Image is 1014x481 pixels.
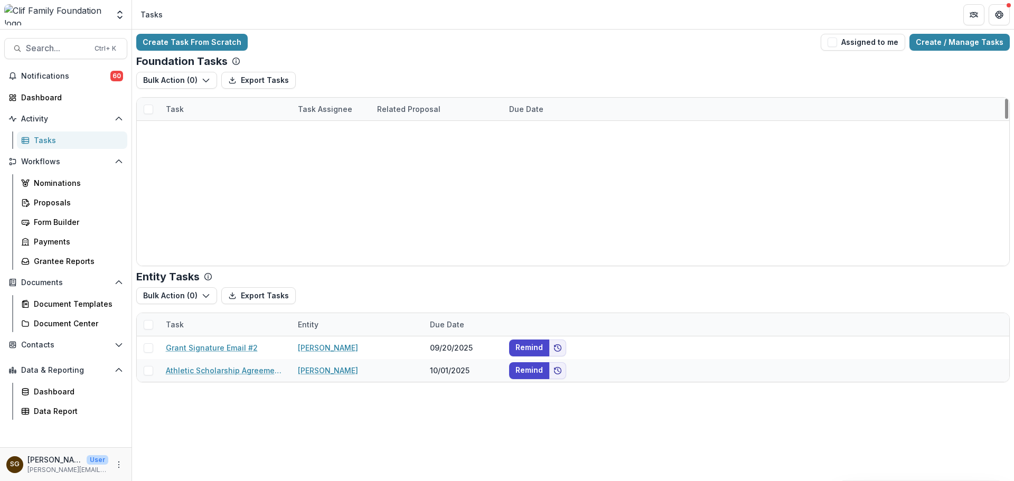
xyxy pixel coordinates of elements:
[159,319,190,330] div: Task
[21,92,119,103] div: Dashboard
[424,313,503,336] div: Due Date
[21,72,110,81] span: Notifications
[166,365,285,376] a: Athletic Scholarship Agreement and Waiver #2
[27,465,108,475] p: [PERSON_NAME][EMAIL_ADDRESS][DOMAIN_NAME]
[509,339,549,356] button: Remind
[371,98,503,120] div: Related Proposal
[4,89,127,106] a: Dashboard
[17,213,127,231] a: Form Builder
[136,34,248,51] a: Create Task From Scratch
[112,458,125,471] button: More
[159,98,292,120] div: Task
[292,103,359,115] div: Task Assignee
[17,131,127,149] a: Tasks
[4,110,127,127] button: Open Activity
[159,313,292,336] div: Task
[298,342,358,353] a: [PERSON_NAME]
[4,336,127,353] button: Open Contacts
[909,34,1010,51] a: Create / Manage Tasks
[292,313,424,336] div: Entity
[17,174,127,192] a: Nominations
[21,366,110,375] span: Data & Reporting
[87,455,108,465] p: User
[503,98,582,120] div: Due Date
[371,103,447,115] div: Related Proposal
[110,71,123,81] span: 60
[17,402,127,420] a: Data Report
[34,298,119,309] div: Document Templates
[4,274,127,291] button: Open Documents
[140,9,163,20] div: Tasks
[963,4,984,25] button: Partners
[34,236,119,247] div: Payments
[34,135,119,146] div: Tasks
[221,72,296,89] button: Export Tasks
[821,34,905,51] button: Assigned to me
[549,339,566,356] button: Add to friends
[112,4,127,25] button: Open entity switcher
[4,4,108,25] img: Clif Family Foundation logo
[34,386,119,397] div: Dashboard
[424,319,471,330] div: Due Date
[27,454,82,465] p: [PERSON_NAME]
[136,55,228,68] p: Foundation Tasks
[4,38,127,59] button: Search...
[34,405,119,417] div: Data Report
[17,295,127,313] a: Document Templates
[136,7,167,22] nav: breadcrumb
[34,177,119,188] div: Nominations
[34,318,119,329] div: Document Center
[26,43,88,53] span: Search...
[989,4,1010,25] button: Get Help
[549,362,566,379] button: Add to friends
[136,287,217,304] button: Bulk Action (0)
[292,319,325,330] div: Entity
[17,252,127,270] a: Grantee Reports
[221,287,296,304] button: Export Tasks
[424,359,503,382] div: 10/01/2025
[136,72,217,89] button: Bulk Action (0)
[4,68,127,84] button: Notifications60
[424,336,503,359] div: 09/20/2025
[17,383,127,400] a: Dashboard
[159,103,190,115] div: Task
[92,43,118,54] div: Ctrl + K
[292,98,371,120] div: Task Assignee
[4,362,127,379] button: Open Data & Reporting
[17,233,127,250] a: Payments
[34,197,119,208] div: Proposals
[298,365,358,376] a: [PERSON_NAME]
[10,461,20,468] div: Sarah Grady
[503,103,550,115] div: Due Date
[17,194,127,211] a: Proposals
[166,342,258,353] a: Grant Signature Email #2
[34,216,119,228] div: Form Builder
[136,270,200,283] p: Entity Tasks
[4,153,127,170] button: Open Workflows
[21,115,110,124] span: Activity
[21,157,110,166] span: Workflows
[509,362,549,379] button: Remind
[21,278,110,287] span: Documents
[17,315,127,332] a: Document Center
[34,256,119,267] div: Grantee Reports
[21,341,110,350] span: Contacts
